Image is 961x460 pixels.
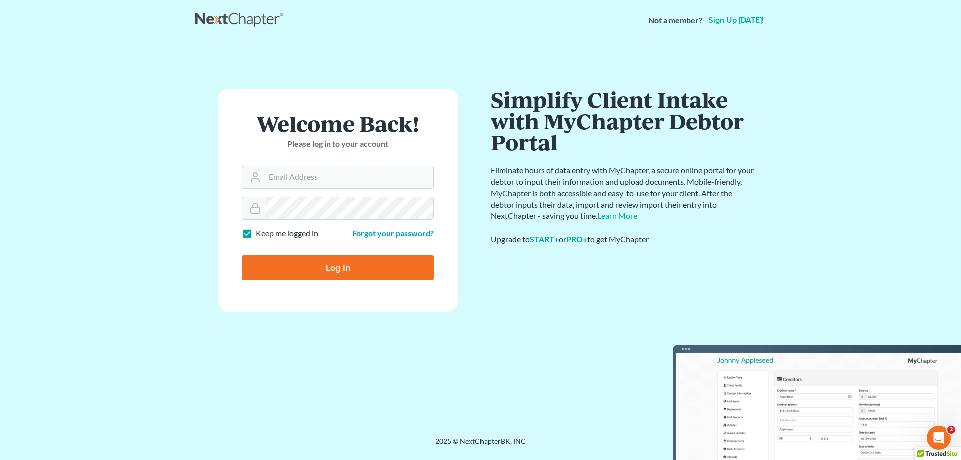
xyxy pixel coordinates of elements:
input: Email Address [265,166,433,188]
iframe: Intercom live chat [927,426,951,450]
a: PRO+ [566,234,587,244]
p: Please log in to your account [242,138,434,150]
label: Keep me logged in [256,228,318,239]
strong: Not a member? [648,15,702,26]
a: Forgot your password? [352,228,434,238]
a: Sign up [DATE]! [706,16,766,24]
div: 2025 © NextChapterBK, INC [195,436,766,454]
a: START+ [530,234,559,244]
div: Upgrade to or to get MyChapter [491,234,756,245]
span: 2 [947,426,955,434]
a: Learn More [597,211,637,220]
h1: Welcome Back! [242,113,434,134]
input: Log In [242,255,434,280]
h1: Simplify Client Intake with MyChapter Debtor Portal [491,89,756,153]
p: Eliminate hours of data entry with MyChapter, a secure online portal for your debtor to input the... [491,165,756,222]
